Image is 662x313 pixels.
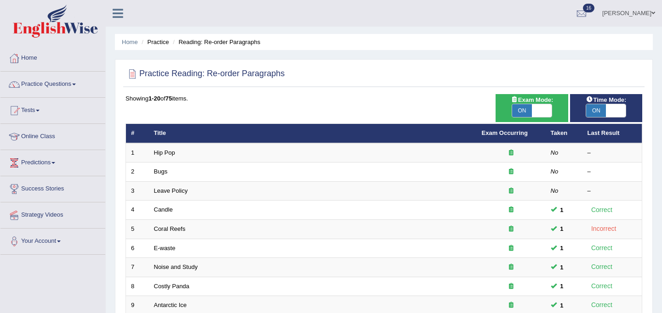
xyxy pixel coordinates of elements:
[0,45,105,68] a: Home
[0,150,105,173] a: Predictions
[0,124,105,147] a: Online Class
[588,300,616,310] div: Correct
[482,301,541,310] div: Exam occurring question
[0,72,105,95] a: Practice Questions
[171,38,260,46] li: Reading: Re-order Paragraphs
[126,220,149,239] td: 5
[154,225,186,232] a: Coral Reefs
[482,149,541,157] div: Exam occurring question
[551,149,559,156] em: No
[551,187,559,194] em: No
[588,168,637,176] div: –
[149,124,477,143] th: Title
[557,281,567,291] span: You can still take this question
[482,187,541,196] div: Exam occurring question
[126,239,149,258] td: 6
[588,149,637,157] div: –
[126,258,149,277] td: 7
[154,187,188,194] a: Leave Policy
[582,124,642,143] th: Last Result
[154,149,175,156] a: Hip Pop
[154,283,189,290] a: Costly Panda
[507,95,557,105] span: Exam Mode:
[588,262,616,272] div: Correct
[583,4,594,12] span: 16
[496,94,568,122] div: Show exams occurring in exams
[154,263,198,270] a: Noise and Study
[126,67,285,81] h2: Practice Reading: Re-order Paragraphs
[154,168,168,175] a: Bugs
[482,168,541,176] div: Exam occurring question
[148,95,160,102] b: 1-20
[126,124,149,143] th: #
[557,263,567,272] span: You can still take this question
[482,244,541,253] div: Exam occurring question
[482,129,528,136] a: Exam Occurring
[586,104,606,117] span: ON
[0,229,105,252] a: Your Account
[512,104,532,117] span: ON
[482,263,541,272] div: Exam occurring question
[126,162,149,182] td: 2
[165,95,172,102] b: 75
[0,98,105,121] a: Tests
[126,277,149,296] td: 8
[126,201,149,220] td: 4
[482,206,541,214] div: Exam occurring question
[126,94,642,103] div: Showing of items.
[154,245,176,252] a: E-waste
[588,243,616,253] div: Correct
[588,187,637,196] div: –
[557,243,567,253] span: You can still take this question
[126,143,149,162] td: 1
[482,225,541,234] div: Exam occurring question
[557,301,567,310] span: You can still take this question
[0,202,105,225] a: Strategy Videos
[482,282,541,291] div: Exam occurring question
[582,95,630,105] span: Time Mode:
[557,205,567,215] span: You can still take this question
[588,224,620,234] div: Incorrect
[588,281,616,291] div: Correct
[154,302,187,308] a: Antarctic Ice
[122,39,138,45] a: Home
[154,206,173,213] a: Candle
[551,168,559,175] em: No
[557,224,567,234] span: You can still take this question
[126,181,149,201] td: 3
[588,205,616,215] div: Correct
[0,176,105,199] a: Success Stories
[546,124,582,143] th: Taken
[139,38,169,46] li: Practice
